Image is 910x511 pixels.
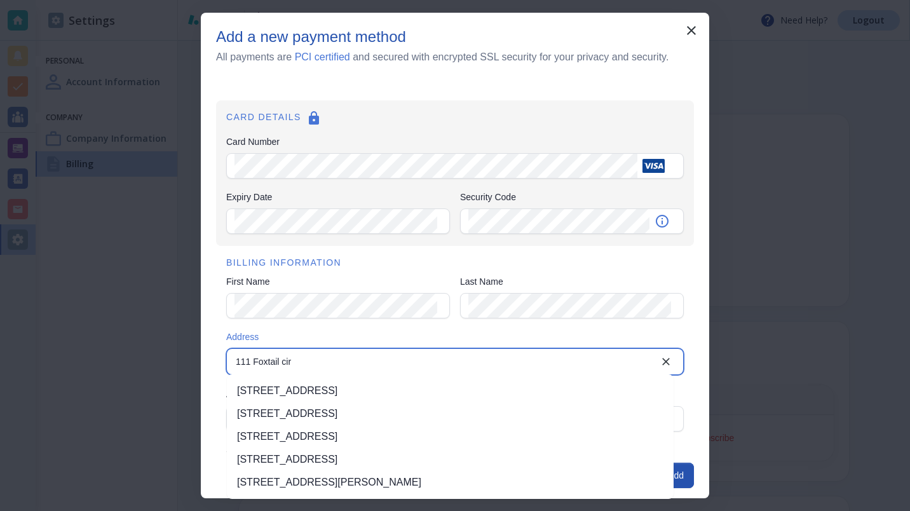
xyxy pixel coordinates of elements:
[226,111,684,130] h6: CARD DETAILS
[658,463,694,488] button: Add
[460,275,684,288] label: Last Name
[655,214,670,229] svg: Security code is the 3-4 digit number on the back of your card
[226,444,684,456] label: Select your Country
[226,256,684,270] h6: BILLING INFORMATION
[226,275,450,288] label: First Name
[226,191,450,203] label: Expiry Date
[226,135,684,148] label: Card Number
[642,159,665,173] img: Visa
[216,28,406,46] h5: Add a new payment method
[460,191,684,203] label: Security Code
[227,425,674,448] li: [STREET_ADDRESS]
[227,379,674,402] li: [STREET_ADDRESS]
[226,330,684,343] label: Address
[227,402,674,425] li: [STREET_ADDRESS]
[295,51,350,62] a: PCI certified
[227,471,674,494] li: [STREET_ADDRESS][PERSON_NAME]
[227,448,674,471] li: [STREET_ADDRESS]
[653,349,679,374] button: Clear
[216,49,669,65] h6: All payments are and secured with encrypted SSL security for your privacy and security.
